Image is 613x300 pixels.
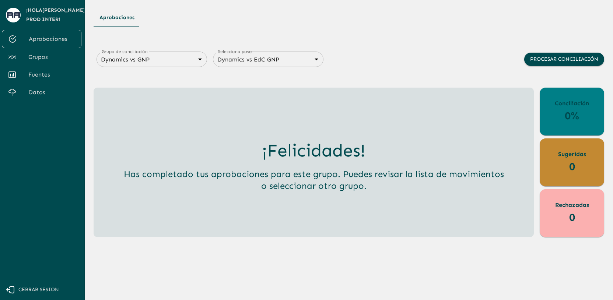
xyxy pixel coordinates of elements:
span: ¡Hola [PERSON_NAME] Prod Inter ! [26,6,85,24]
p: 0 [569,159,575,174]
a: Aprobaciones [2,30,81,48]
a: Datos [2,84,81,101]
h3: ¡Felicidades! [262,140,365,161]
div: Dynamics vs EdC GNP [213,54,323,65]
p: 0 [569,209,575,225]
span: Grupos [28,53,76,61]
button: Aprobaciones [94,9,140,27]
p: Conciliación [555,99,589,108]
p: Rechazadas [555,201,589,209]
p: Sugeridas [558,150,586,159]
h5: Has completado tus aprobaciones para este grupo. Puedes revisar la lista de movimientos o selecci... [122,168,506,192]
div: Dynamics vs GNP [97,54,207,65]
a: Grupos [2,48,81,66]
span: Cerrar sesión [18,285,59,294]
p: 0% [565,108,579,124]
label: Grupo de conciliación [102,48,148,54]
span: Fuentes [28,70,76,79]
a: Fuentes [2,66,81,84]
img: avatar [7,12,20,18]
span: Aprobaciones [29,35,75,43]
button: Procesar conciliación [524,53,604,66]
label: Selecciona paso [218,48,252,54]
div: Tipos de Movimientos [94,9,604,27]
span: Datos [28,88,76,97]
